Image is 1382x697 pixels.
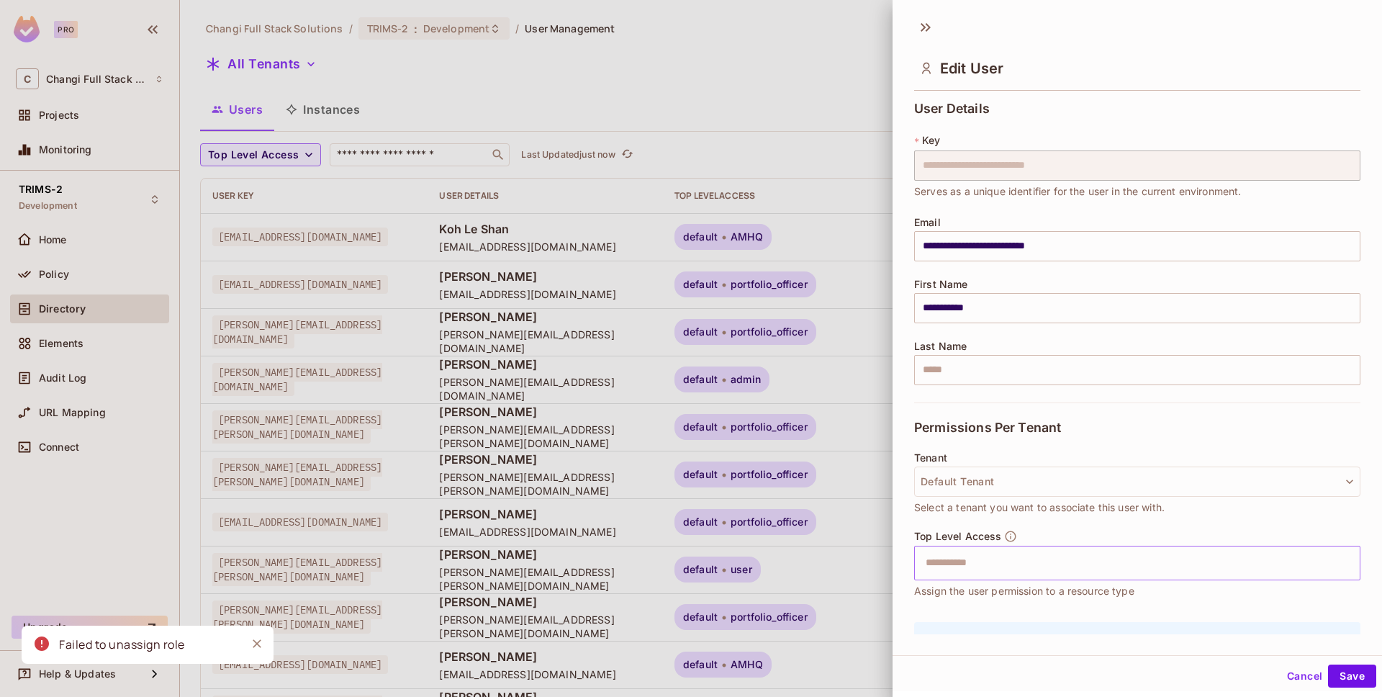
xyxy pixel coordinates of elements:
span: Last Name [914,341,967,352]
button: Save [1328,665,1376,688]
button: Open [1352,561,1355,564]
p: It seems like there are no resource roles defined in this environment. In order to assign resourc... [952,634,1349,681]
span: Email [914,217,941,228]
div: Failed to unassign role [59,636,185,654]
span: Key [922,135,940,146]
span: Serves as a unique identifier for the user in the current environment. [914,184,1242,199]
button: Close [246,633,268,655]
button: Default Tenant [914,467,1360,497]
span: Top Level Access [914,531,1001,542]
span: Select a tenant you want to associate this user with. [914,500,1165,516]
span: Assign the user permission to a resource type [914,583,1134,599]
span: User Details [914,102,990,116]
button: Cancel [1281,665,1328,688]
span: Permissions Per Tenant [914,421,1061,435]
span: Edit User [940,60,1003,77]
span: First Name [914,279,968,290]
span: Tenant [914,452,947,464]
